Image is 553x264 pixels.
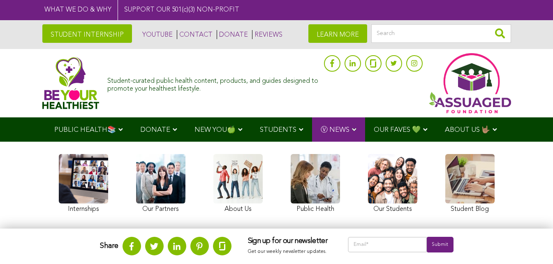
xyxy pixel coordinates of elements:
[248,237,331,246] h3: Sign up for our newsletter
[219,242,225,250] img: glassdoor.svg
[427,237,453,252] input: Submit
[100,242,118,250] strong: Share
[42,57,99,109] img: Assuaged
[374,126,421,133] span: OUR FAVES 💚
[308,24,367,43] a: LEARN MORE
[140,30,173,39] a: YOUTUBE
[348,237,427,252] input: Email*
[42,117,511,142] div: Navigation Menu
[177,30,213,39] a: CONTACT
[140,126,170,133] span: DONATE
[321,126,349,133] span: Ⓥ NEWS
[42,24,132,43] a: STUDENT INTERNSHIP
[371,24,511,43] input: Search
[194,126,236,133] span: NEW YOU🍏
[370,59,376,68] img: glassdoor
[107,73,319,93] div: Student-curated public health content, products, and guides designed to promote your healthiest l...
[54,126,116,133] span: PUBLIC HEALTH📚
[252,30,282,39] a: REVIEWS
[248,248,331,257] p: Get our weekly newsletter updates.
[260,126,296,133] span: STUDENTS
[429,53,511,113] img: Assuaged App
[217,30,248,39] a: DONATE
[445,126,490,133] span: ABOUT US 🤟🏽
[512,224,553,264] iframe: Chat Widget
